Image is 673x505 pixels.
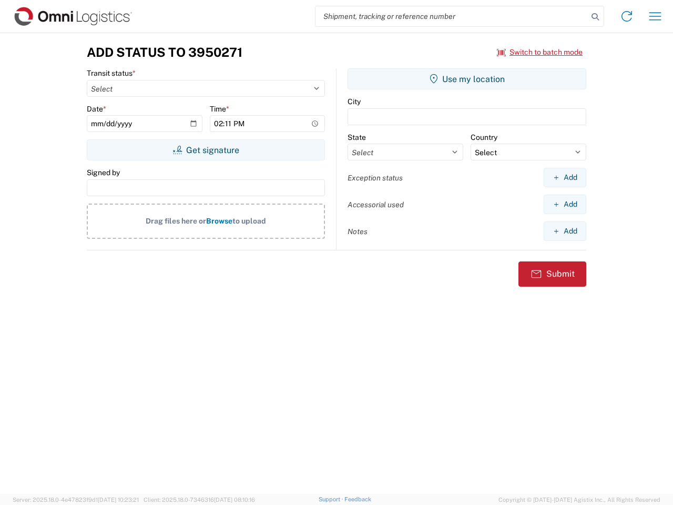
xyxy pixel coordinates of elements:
h3: Add Status to 3950271 [87,45,242,60]
span: Copyright © [DATE]-[DATE] Agistix Inc., All Rights Reserved [498,495,660,504]
label: Notes [348,227,368,236]
button: Add [544,221,586,241]
input: Shipment, tracking or reference number [315,6,588,26]
span: Server: 2025.18.0-4e47823f9d1 [13,497,139,503]
label: Date [87,104,106,114]
button: Add [544,168,586,187]
button: Get signature [87,139,325,160]
span: Client: 2025.18.0-7346316 [144,497,255,503]
button: Switch to batch mode [497,44,583,61]
button: Add [544,195,586,214]
span: Drag files here or [146,217,206,225]
label: City [348,97,361,106]
label: Exception status [348,173,403,183]
span: [DATE] 08:10:16 [214,497,255,503]
label: Time [210,104,229,114]
a: Support [319,496,345,502]
a: Feedback [344,496,371,502]
label: Signed by [87,168,120,177]
button: Submit [518,261,586,287]
button: Use my location [348,68,586,89]
span: to upload [232,217,266,225]
span: [DATE] 10:23:21 [98,497,139,503]
label: Transit status [87,68,136,78]
label: State [348,133,366,142]
label: Country [471,133,497,142]
label: Accessorial used [348,200,404,209]
span: Browse [206,217,232,225]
